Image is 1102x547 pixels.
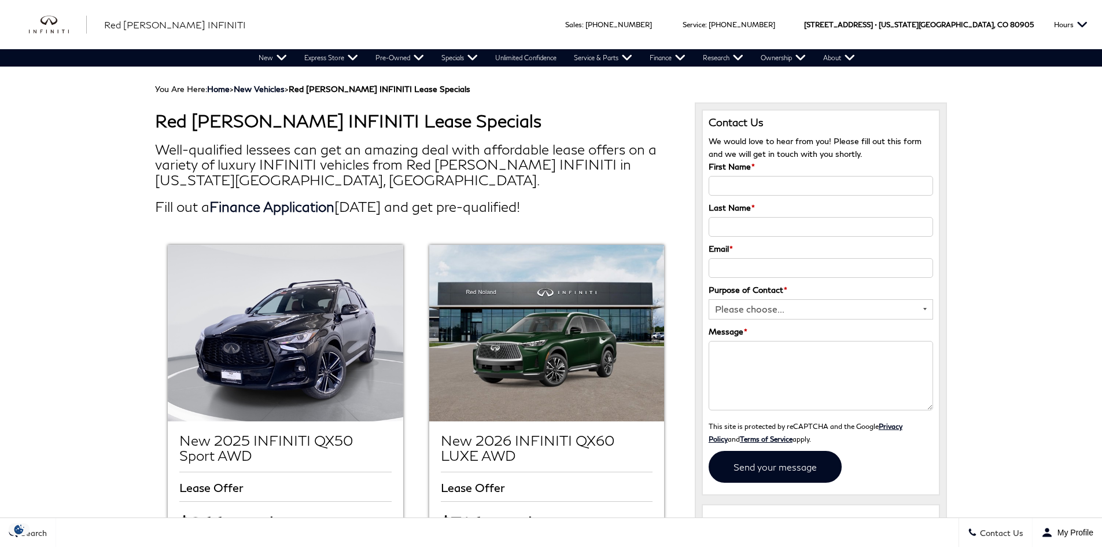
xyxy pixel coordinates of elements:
[705,20,707,29] span: :
[29,16,87,34] a: infiniti
[234,84,470,94] span: >
[179,433,391,464] h2: New 2025 INFINITI QX50 Sport AWD
[179,512,279,533] span: $866 month
[641,49,694,67] a: Finance
[155,111,677,130] h1: Red [PERSON_NAME] INFINITI Lease Specials
[104,19,246,30] span: Red [PERSON_NAME] INFINITI
[709,243,733,255] label: Email
[709,451,842,483] input: Send your message
[104,18,246,32] a: Red [PERSON_NAME] INFINITI
[207,84,470,94] span: >
[234,84,285,94] a: New Vehicles
[740,435,793,443] a: Terms of Service
[209,198,334,215] a: Finance Application
[168,245,403,421] img: New 2025 INFINITI QX50 Sport AWD
[709,20,775,29] a: [PHONE_NUMBER]
[709,422,902,443] a: Privacy Policy
[709,201,755,214] label: Last Name
[709,284,787,296] label: Purpose of Contact
[804,20,1034,29] a: [STREET_ADDRESS] • [US_STATE][GEOGRAPHIC_DATA], CO 80905
[977,528,1023,538] span: Contact Us
[694,49,752,67] a: Research
[441,481,508,494] span: Lease Offer
[155,142,677,188] h2: Well-qualified lessees can get an amazing deal with affordable lease offers on a variety of luxur...
[207,84,230,94] a: Home
[709,160,755,173] label: First Name
[1053,528,1093,537] span: My Profile
[6,523,32,535] section: Click to Open Cookie Consent Modal
[155,84,948,94] div: Breadcrumbs
[433,49,486,67] a: Specials
[582,20,584,29] span: :
[18,528,47,538] span: Search
[179,481,246,494] span: Lease Offer
[289,84,470,94] strong: Red [PERSON_NAME] INFINITI Lease Specials
[6,523,32,535] img: Opt-Out Icon
[683,20,705,29] span: Service
[565,20,582,29] span: Sales
[709,136,922,159] span: We would love to hear from you! Please fill out this form and we will get in touch with you shortly.
[29,16,87,34] img: INFINITI
[565,49,641,67] a: Service & Parts
[250,49,864,67] nav: Main Navigation
[1033,518,1102,547] button: Open user profile menu
[155,84,470,94] span: You Are Here:
[367,49,433,67] a: Pre-Owned
[709,325,747,338] label: Message
[486,49,565,67] a: Unlimited Confidence
[814,49,864,67] a: About
[441,512,538,533] span: $716 month
[709,422,902,443] small: This site is protected by reCAPTCHA and the Google and apply.
[709,116,934,129] h3: Contact Us
[585,20,652,29] a: [PHONE_NUMBER]
[250,49,296,67] a: New
[752,49,814,67] a: Ownership
[429,245,664,421] img: New 2026 INFINITI QX60 LUXE AWD
[296,49,367,67] a: Express Store
[155,199,677,214] h2: Fill out a [DATE] and get pre-qualified!
[441,433,653,464] h2: New 2026 INFINITI QX60 LUXE AWD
